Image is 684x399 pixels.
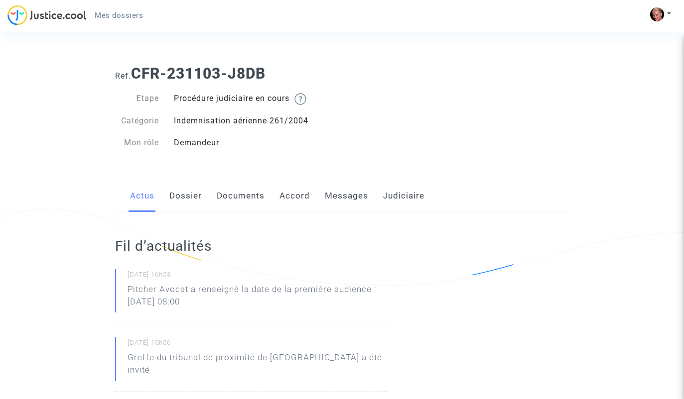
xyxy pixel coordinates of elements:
div: Etape [108,93,166,105]
a: Accord [279,180,310,212]
a: Mes dossiers [87,8,151,23]
img: jc-logo.svg [7,5,87,25]
p: Greffe du tribunal de proximité de [GEOGRAPHIC_DATA] a été invité [128,351,388,381]
small: [DATE] 15h56 [128,338,388,351]
p: Pitcher Avocat a renseigné la date de la première audience : [DATE] 08:00 [128,283,388,313]
div: Catégorie [108,115,166,127]
img: ACg8ocKx2fJsjWow0WHpON_qAAqRGBIWveBnfaLO0yi65KwA0b0=s96-c [650,7,664,21]
a: Dossier [169,180,202,212]
a: Documents [217,180,265,212]
div: Indemnisation aérienne 261/2004 [166,115,342,127]
a: Messages [325,180,368,212]
a: Judiciaire [383,180,424,212]
div: Mon rôle [108,137,166,149]
div: Procédure judiciaire en cours [166,93,342,105]
small: [DATE] 16h53 [128,270,388,283]
span: Ref. [115,71,131,81]
span: Mes dossiers [95,11,143,20]
b: CFR-231103-J8DB [131,65,266,82]
div: Demandeur [166,137,342,149]
h2: Fil d’actualités [115,237,388,255]
img: help.svg [294,93,306,105]
a: Actus [130,180,154,212]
